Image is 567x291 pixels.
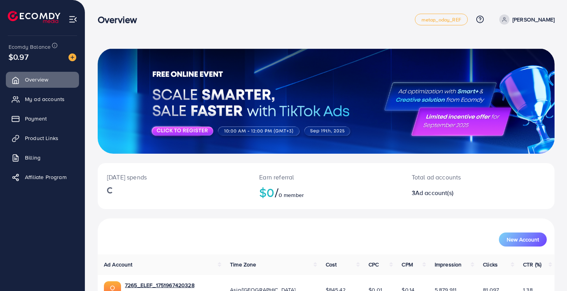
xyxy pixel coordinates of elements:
[415,188,453,197] span: Ad account(s)
[25,115,47,122] span: Payment
[483,261,498,268] span: Clicks
[369,261,379,268] span: CPC
[125,281,195,289] a: 7265_ELEF_1751967420328
[25,134,58,142] span: Product Links
[513,15,555,24] p: [PERSON_NAME]
[421,17,461,22] span: metap_oday_REF
[507,237,539,242] span: New Account
[25,95,65,103] span: My ad accounts
[107,172,240,182] p: [DATE] spends
[9,51,28,62] span: $0.97
[259,185,393,200] h2: $0
[68,15,77,24] img: menu
[496,14,555,25] a: [PERSON_NAME]
[8,11,60,23] img: logo
[326,261,337,268] span: Cost
[6,130,79,146] a: Product Links
[25,154,40,161] span: Billing
[275,183,279,201] span: /
[68,53,76,61] img: image
[6,72,79,87] a: Overview
[6,150,79,165] a: Billing
[279,191,304,199] span: 0 member
[523,261,541,268] span: CTR (%)
[435,261,462,268] span: Impression
[230,261,256,268] span: Time Zone
[6,91,79,107] a: My ad accounts
[402,261,413,268] span: CPM
[104,261,133,268] span: Ad Account
[6,169,79,185] a: Affiliate Program
[259,172,393,182] p: Earn referral
[412,172,507,182] p: Total ad accounts
[534,256,561,285] iframe: Chat
[499,232,547,247] button: New Account
[25,173,67,181] span: Affiliate Program
[412,189,507,197] h2: 3
[98,14,143,25] h3: Overview
[9,43,51,51] span: Ecomdy Balance
[6,111,79,126] a: Payment
[415,14,468,25] a: metap_oday_REF
[25,76,48,83] span: Overview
